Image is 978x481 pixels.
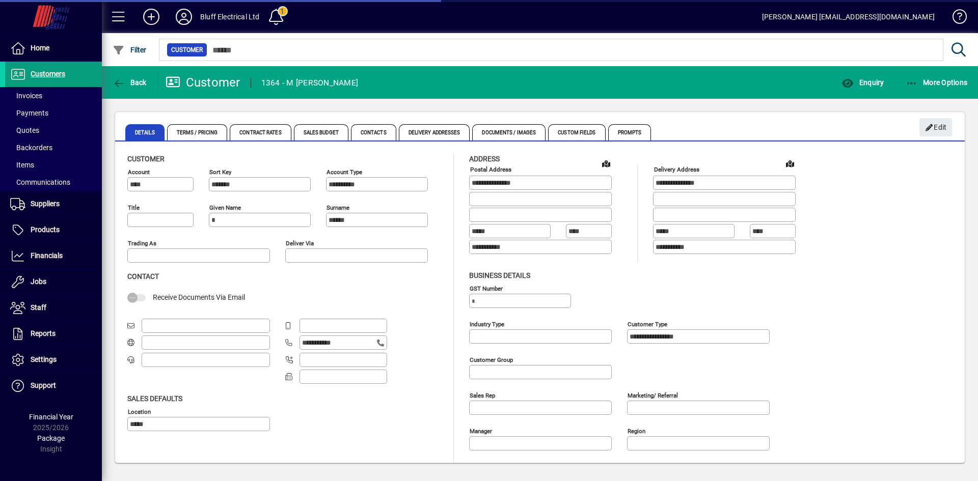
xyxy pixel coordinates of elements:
span: Customer [127,155,165,163]
div: 1364 - M [PERSON_NAME] [261,75,359,91]
span: Contact [127,272,159,280]
span: Enquiry [841,78,884,87]
span: More Options [906,78,968,87]
button: Add [135,8,168,26]
app-page-header-button: Back [102,73,158,92]
mat-label: Marketing/ Referral [628,391,678,399]
span: Contacts [351,124,396,140]
button: Back [110,73,149,92]
span: Terms / Pricing [167,124,228,140]
mat-label: Customer type [628,320,667,327]
a: View on map [598,155,614,172]
span: Home [31,44,49,52]
a: Knowledge Base [945,2,965,35]
span: Custom Fields [548,124,605,140]
span: Invoices [10,92,42,100]
mat-label: Account [128,168,150,176]
a: Invoices [5,87,102,104]
a: Support [5,373,102,399]
span: Delivery Addresses [399,124,470,140]
mat-label: Title [128,204,140,211]
span: Customer [171,45,203,55]
span: Address [469,155,500,163]
a: Reports [5,321,102,347]
span: Items [10,161,34,169]
mat-label: Customer group [470,356,513,363]
mat-label: Deliver via [286,240,314,247]
span: Documents / Images [472,124,546,140]
mat-label: Region [628,427,645,434]
mat-label: Sales rep [470,391,495,399]
div: [PERSON_NAME] [EMAIL_ADDRESS][DOMAIN_NAME] [762,9,935,25]
span: Backorders [10,144,52,152]
mat-label: Account Type [327,168,362,176]
span: Details [125,124,165,140]
span: Package [37,434,65,442]
mat-label: Surname [327,204,349,211]
span: Contract Rates [230,124,291,140]
span: Receive Documents Via Email [153,293,245,301]
span: Back [113,78,147,87]
a: Products [5,217,102,243]
a: Items [5,156,102,174]
span: Sales defaults [127,394,182,403]
mat-label: Trading as [128,240,156,247]
span: Financial Year [29,413,73,421]
a: Suppliers [5,191,102,217]
a: Settings [5,347,102,373]
span: Staff [31,303,46,312]
button: Profile [168,8,200,26]
span: Reports [31,329,56,337]
mat-label: Manager [470,427,492,434]
span: Business details [469,271,530,279]
div: Customer [166,74,240,91]
button: Enquiry [839,73,886,92]
a: Quotes [5,122,102,139]
mat-label: GST Number [470,285,503,292]
span: Products [31,225,60,234]
a: View on map [782,155,798,172]
span: Filter [113,46,147,54]
span: Settings [31,355,57,363]
span: Jobs [31,277,46,286]
a: Communications [5,174,102,191]
span: Prompts [608,124,651,140]
mat-label: Location [128,408,151,415]
div: Bluff Electrical Ltd [200,9,260,25]
span: Customers [31,70,65,78]
button: Edit [919,118,952,136]
span: Suppliers [31,200,60,208]
span: Communications [10,178,70,186]
mat-label: Industry type [470,320,504,327]
a: Payments [5,104,102,122]
mat-label: Sort key [209,168,231,176]
a: Home [5,36,102,61]
span: Payments [10,109,48,117]
a: Jobs [5,269,102,295]
mat-label: Given name [209,204,241,211]
span: Support [31,381,56,389]
span: Edit [925,119,947,136]
span: Quotes [10,126,39,134]
a: Financials [5,243,102,269]
button: Filter [110,41,149,59]
span: Sales Budget [294,124,348,140]
span: Financials [31,251,63,260]
a: Backorders [5,139,102,156]
a: Staff [5,295,102,321]
button: More Options [903,73,970,92]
